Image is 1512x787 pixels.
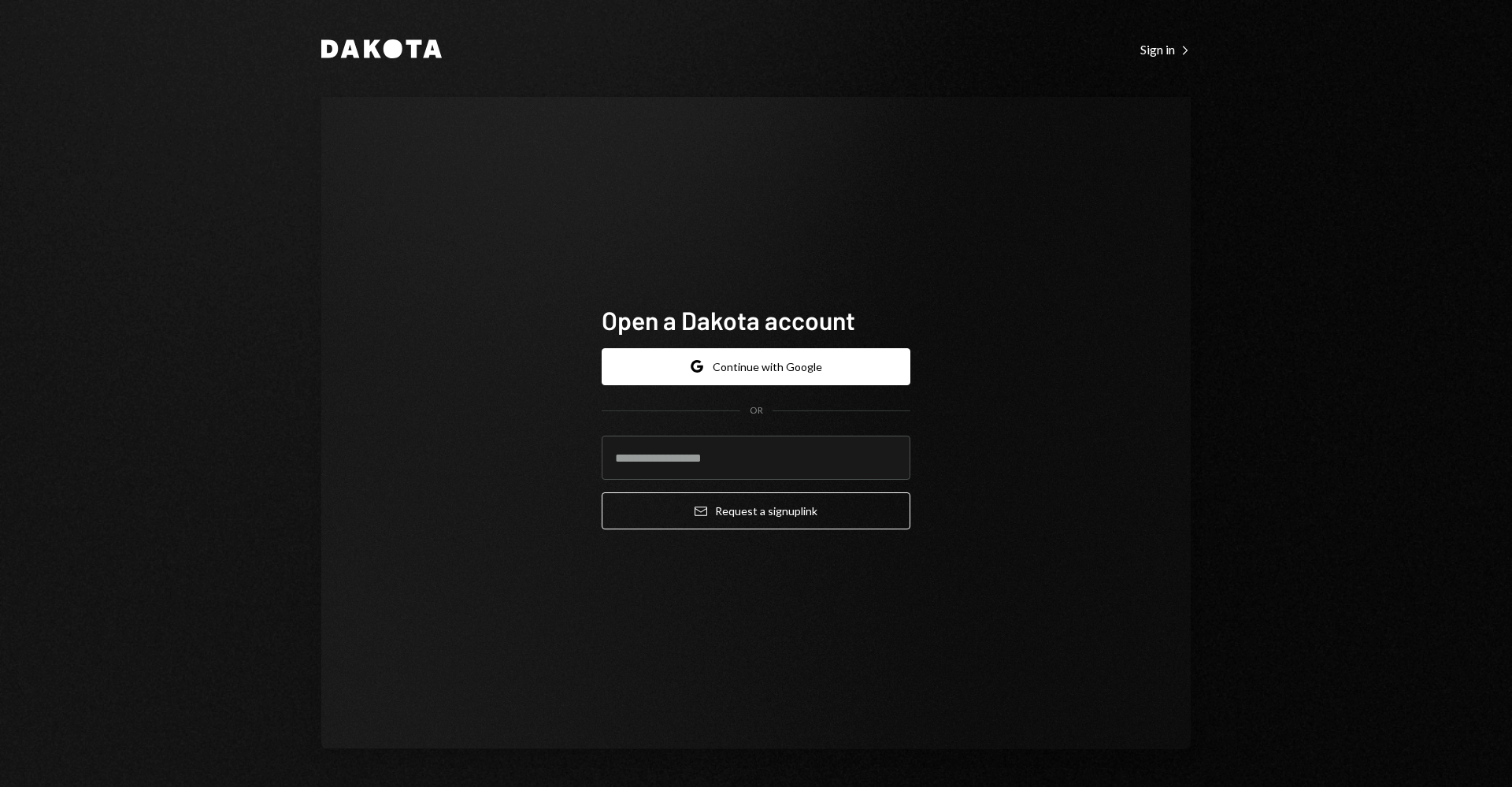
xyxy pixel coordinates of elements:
button: Request a signuplink [602,492,910,529]
a: Sign in [1140,40,1191,58]
h1: Open a Dakota account [602,304,910,336]
button: Continue with Google [602,348,910,385]
div: Sign in [1140,42,1191,58]
div: OR [750,404,763,418]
